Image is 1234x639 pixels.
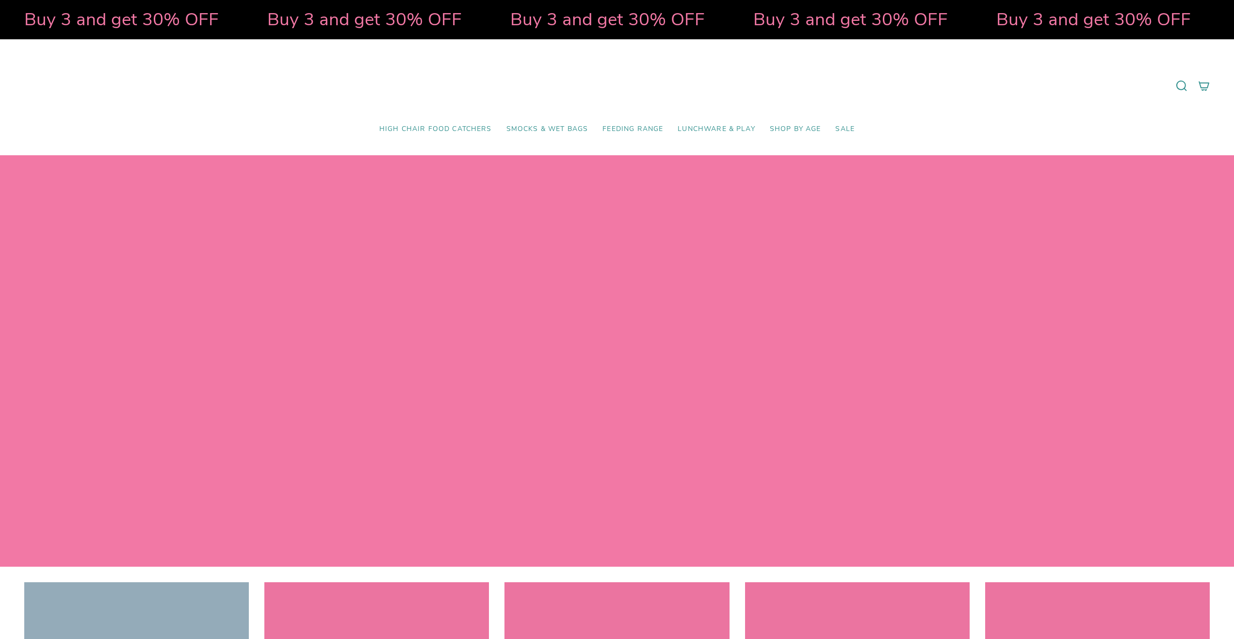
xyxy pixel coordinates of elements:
[267,7,462,32] strong: Buy 3 and get 30% OFF
[510,7,705,32] strong: Buy 3 and get 30% OFF
[595,118,670,141] a: Feeding Range
[379,125,492,133] span: High Chair Food Catchers
[24,7,219,32] strong: Buy 3 and get 30% OFF
[753,7,948,32] strong: Buy 3 and get 30% OFF
[670,118,762,141] a: Lunchware & Play
[835,125,855,133] span: SALE
[770,125,821,133] span: Shop by Age
[828,118,862,141] a: SALE
[996,7,1191,32] strong: Buy 3 and get 30% OFF
[372,118,499,141] a: High Chair Food Catchers
[678,125,755,133] span: Lunchware & Play
[506,125,588,133] span: Smocks & Wet Bags
[602,125,663,133] span: Feeding Range
[534,54,701,118] a: Mumma’s Little Helpers
[499,118,596,141] a: Smocks & Wet Bags
[763,118,828,141] a: Shop by Age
